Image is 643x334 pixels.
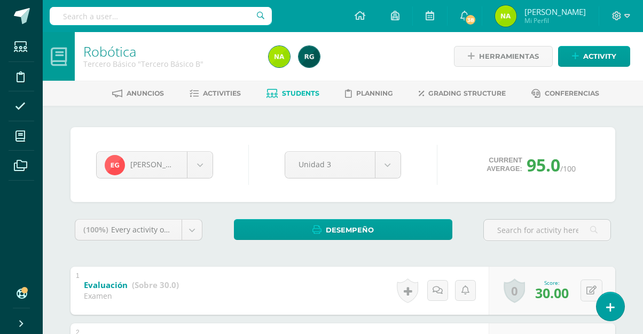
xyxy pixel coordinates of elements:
a: Activity [558,46,630,67]
input: Search for activity here… [484,220,610,240]
a: Grading structure [419,85,506,102]
span: Current average: [487,156,522,173]
span: Desempeño [326,220,374,240]
span: 38 [465,14,476,26]
span: 30.00 [535,284,569,302]
b: Evaluación [84,279,128,290]
span: Mi Perfil [524,16,586,25]
a: (100%)Every activity on this unit [75,220,202,240]
a: Unidad 3 [285,152,401,178]
span: (100%) [83,224,108,235]
a: Evaluación (Sobre 30.0) [84,277,179,294]
a: Anuncios [112,85,164,102]
span: [PERSON_NAME] [130,159,190,169]
span: /100 [560,164,576,174]
img: e7204cb6e19894517303226b3150e977.png [269,46,290,67]
strong: (Sobre 30.0) [132,279,179,290]
span: Activities [203,89,241,97]
span: Activity [583,46,616,66]
span: Conferencias [545,89,599,97]
input: Search a user… [50,7,272,25]
a: Robótica [83,42,136,60]
span: Every activity on this unit [111,224,201,235]
div: Examen [84,291,179,301]
a: Planning [345,85,393,102]
span: Herramientas [479,46,539,66]
a: 0 [504,278,525,303]
a: Herramientas [454,46,553,67]
a: Students [266,85,319,102]
span: Planning [356,89,393,97]
img: e044b199acd34bf570a575bac584e1d1.png [299,46,320,67]
span: 95.0 [527,153,560,176]
h1: Robótica [83,44,256,59]
a: Desempeño [234,219,452,240]
div: Tercero Básico 'Tercero Básico B' [83,59,256,69]
div: Score: [535,279,569,286]
a: [PERSON_NAME] [97,152,213,178]
img: 7460483c71e6d84998a15988ea9bd079.png [105,155,125,175]
a: Activities [190,85,241,102]
span: Unidad 3 [299,152,362,177]
span: Students [282,89,319,97]
img: e7204cb6e19894517303226b3150e977.png [495,5,516,27]
span: [PERSON_NAME] [524,6,586,17]
a: Conferencias [531,85,599,102]
span: Anuncios [127,89,164,97]
span: Grading structure [428,89,506,97]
